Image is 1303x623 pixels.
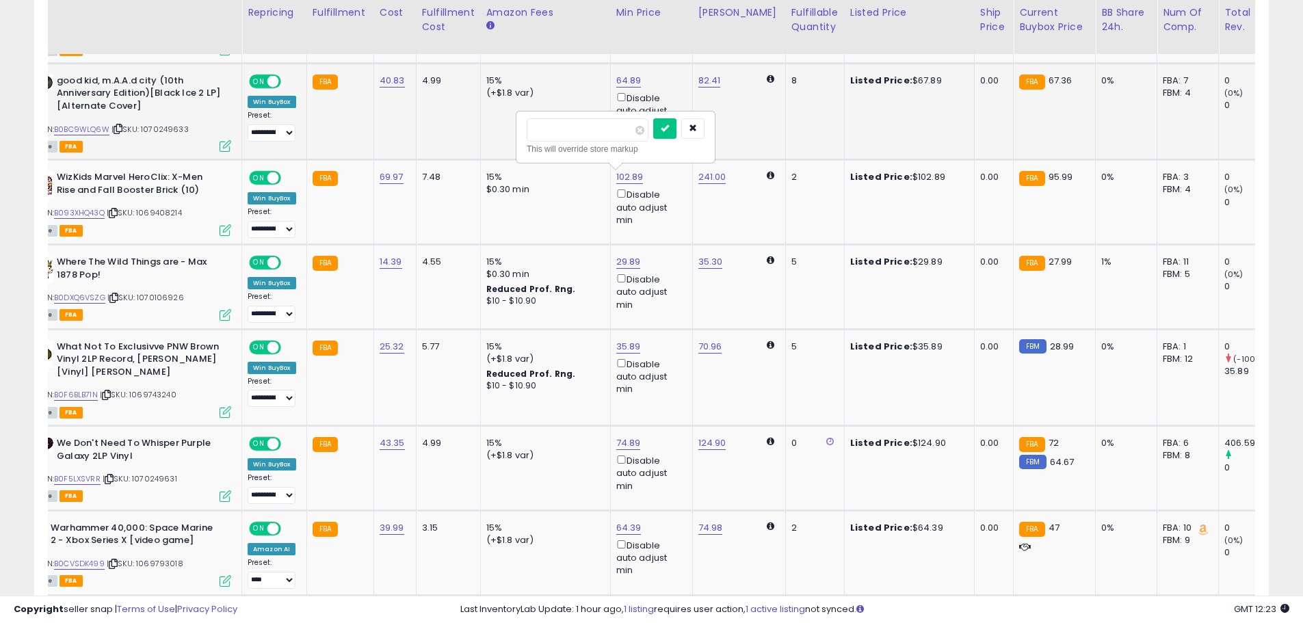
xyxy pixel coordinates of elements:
span: FBA [60,225,83,237]
div: FBA: 6 [1163,437,1208,449]
a: 74.98 [698,521,723,535]
div: $124.90 [850,437,964,449]
span: OFF [279,257,301,269]
div: 0 [1224,522,1280,534]
a: 69.97 [380,170,404,184]
small: (0%) [1224,269,1243,280]
span: 28.99 [1050,340,1075,353]
div: (+$1.8 var) [486,534,600,546]
div: Current Buybox Price [1019,5,1090,34]
div: 0 [1224,341,1280,353]
a: 43.35 [380,436,405,450]
div: Title [23,5,236,20]
div: 0 [1224,256,1280,268]
div: Amazon Fees [486,5,605,20]
b: What Not To Exclusivve PNW Brown Vinyl 2LP Record, [PERSON_NAME] [Vinyl] [PERSON_NAME] [57,341,223,382]
div: Listed Price [850,5,969,20]
span: | SKU: 1069408214 [107,207,182,218]
a: 14.39 [380,255,402,269]
div: ASIN: [26,522,231,585]
small: (0%) [1224,88,1243,98]
div: 0 [1224,196,1280,209]
div: FBM: 9 [1163,534,1208,546]
div: 0 [1224,171,1280,183]
a: B0F5LXSVRR [54,473,101,485]
a: B093XHQ43Q [54,207,105,219]
div: $10 - $10.90 [486,295,600,307]
a: Privacy Policy [177,602,237,615]
small: Amazon Fees. [486,20,495,32]
div: 35.89 [1224,365,1280,377]
b: Listed Price: [850,170,912,183]
span: OFF [279,341,301,353]
a: 35.30 [698,255,723,269]
div: (+$1.8 var) [486,353,600,365]
div: Fulfillment [313,5,368,20]
div: ASIN: [26,171,231,235]
div: 7.48 [422,171,470,183]
span: | SKU: 1069793018 [107,558,183,569]
small: (0%) [1224,535,1243,546]
span: OFF [279,522,301,534]
div: Win BuyBox [248,458,296,470]
div: seller snap | | [14,603,237,616]
div: 4.99 [422,75,470,87]
a: 64.39 [616,521,642,535]
b: Listed Price: [850,521,912,534]
a: 1 active listing [746,602,805,615]
div: FBM: 12 [1163,353,1208,365]
div: Preset: [248,473,296,504]
span: ON [250,522,267,534]
div: Win BuyBox [248,192,296,204]
div: FBA: 10 [1163,522,1208,534]
div: $102.89 [850,171,964,183]
div: 3.15 [422,522,470,534]
span: | SKU: 1070106926 [107,292,184,303]
a: 102.89 [616,170,644,184]
div: 5 [791,256,834,268]
div: 0 [1224,99,1280,111]
small: FBA [1019,522,1044,537]
div: This will override store markup [527,142,705,156]
div: Amazon AI [248,543,295,555]
div: $35.89 [850,341,964,353]
small: FBA [313,437,338,452]
div: 0% [1101,75,1146,87]
div: 0% [1101,171,1146,183]
div: 0.00 [980,437,1003,449]
div: [PERSON_NAME] [698,5,780,20]
span: 67.36 [1049,74,1072,87]
span: OFF [279,75,301,87]
small: FBM [1019,339,1046,354]
div: Disable auto adjust min [616,271,682,311]
b: Reduced Prof. Rng. [486,368,576,380]
span: 27.99 [1049,255,1072,268]
a: 1 listing [624,602,654,615]
a: 74.89 [616,436,641,450]
a: 124.90 [698,436,726,450]
div: 0% [1101,437,1146,449]
div: Disable auto adjust min [616,356,682,396]
div: Disable auto adjust min [616,187,682,226]
b: Warhammer 40,000: Space Marine 2 - Xbox Series X [video game] [51,522,217,551]
div: ASIN: [26,437,231,501]
span: FBA [60,575,83,587]
div: Min Price [616,5,687,20]
div: $0.30 min [486,268,600,280]
b: Reduced Prof. Rng. [486,283,576,295]
a: 25.32 [380,340,404,354]
a: 82.41 [698,74,721,88]
div: $10 - $10.90 [486,380,600,392]
div: 0.00 [980,341,1003,353]
div: Win BuyBox [248,362,296,374]
b: Listed Price: [850,436,912,449]
span: ON [250,75,267,87]
div: (+$1.8 var) [486,87,600,99]
div: Fulfillment Cost [422,5,475,34]
span: FBA [60,309,83,321]
a: 64.89 [616,74,642,88]
div: $67.89 [850,75,964,87]
span: ON [250,438,267,450]
span: OFF [279,438,301,450]
div: Disable auto adjust min [616,453,682,492]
